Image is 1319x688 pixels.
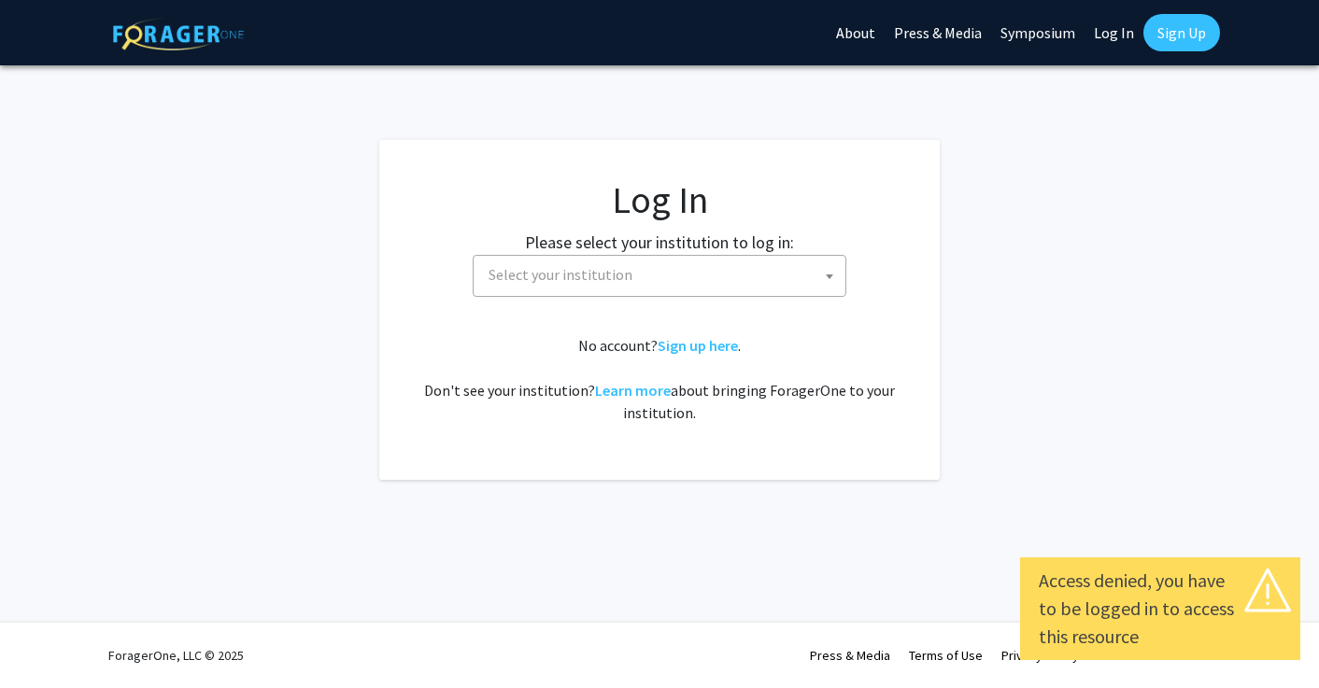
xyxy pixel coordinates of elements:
a: Sign up here [658,336,738,355]
a: Terms of Use [909,647,983,664]
a: Privacy Policy [1001,647,1079,664]
span: Select your institution [473,255,846,297]
div: Access denied, you have to be logged in to access this resource [1039,567,1282,651]
div: ForagerOne, LLC © 2025 [108,623,244,688]
span: Select your institution [489,265,632,284]
div: No account? . Don't see your institution? about bringing ForagerOne to your institution. [417,334,902,424]
label: Please select your institution to log in: [525,230,794,255]
h1: Log In [417,177,902,222]
a: Learn more about bringing ForagerOne to your institution [595,381,671,400]
span: Select your institution [481,256,845,294]
img: ForagerOne Logo [113,18,244,50]
a: Press & Media [810,647,890,664]
a: Sign Up [1143,14,1220,51]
